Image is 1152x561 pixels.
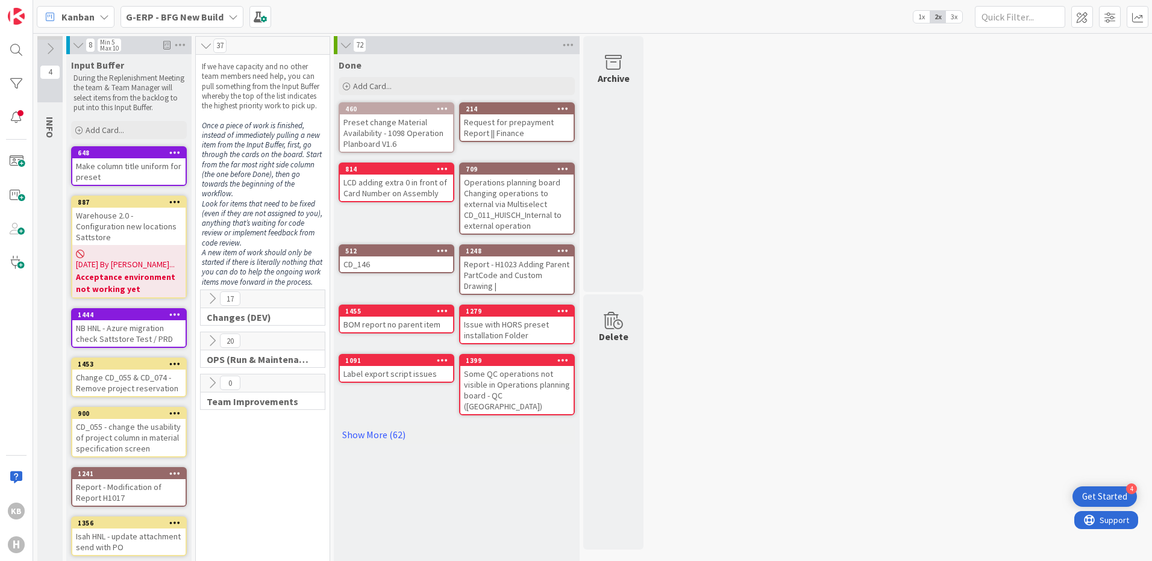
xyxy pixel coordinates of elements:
[72,518,186,528] div: 1356
[207,353,310,365] span: OPS (Run & Maintenance)
[460,175,574,234] div: Operations planning board Changing operations to external via Multiselect CD_011_HUISCH_Internal ...
[61,10,95,24] span: Kanban
[78,470,186,478] div: 1241
[71,146,187,186] a: 648Make column title uniform for preset
[459,102,575,142] a: 214Request for prepayment Report || Finance
[202,120,324,199] em: Once a piece of work is finished, instead of immediately pulling a new item from the Input Buffer...
[71,467,187,507] a: 1241Report - Modification of Report H1017
[72,309,186,347] div: 1444NB HNL - Azure migration check Sattstore Test / PRD
[72,208,186,245] div: Warehouse 2.0 - Configuration new locations Sattstore
[340,256,453,272] div: CD_146
[72,419,186,456] div: CD_055 - change the usability of project column in material specification screen
[8,536,25,553] div: H
[1126,483,1137,494] div: 4
[340,306,453,332] div: 1455BOM report no parent item
[460,246,574,294] div: 1248Report - H1023 Adding Parent PartCode and Custom Drawing |
[72,359,186,396] div: 1453Change CD_055 & CD_074 - Remove project reservation
[72,479,186,506] div: Report - Modification of Report H1017
[466,307,574,315] div: 1279
[76,258,175,271] span: [DATE] By [PERSON_NAME]...
[72,408,186,456] div: 900CD_055 - change the usability of project column in material specification screen
[460,104,574,141] div: 214Request for prepayment Report || Finance
[78,519,186,527] div: 1356
[975,6,1065,28] input: Quick Filter...
[345,356,453,365] div: 1091
[460,306,574,343] div: 1279Issue with HORS preset installation Folder
[466,356,574,365] div: 1399
[78,360,186,368] div: 1453
[930,11,946,23] span: 2x
[353,81,392,91] span: Add Card...
[339,244,454,273] a: 512CD_146
[202,62,324,111] p: If we have capacity and no other team members need help, you can pull something from the Input Bu...
[339,59,362,71] span: Done
[460,164,574,234] div: 709Operations planning board Changing operations to external via Multiselect CD_011_HUISCH_Intern...
[340,355,453,382] div: 1091Label export script issues
[72,468,186,479] div: 1241
[220,333,240,348] span: 20
[72,147,186,158] div: 648
[8,8,25,25] img: Visit kanbanzone.com
[460,317,574,343] div: Issue with HORS preset installation Folder
[460,164,574,175] div: 709
[345,247,453,255] div: 512
[126,11,224,23] b: G-ERP - BFG New Build
[72,158,186,185] div: Make column title uniform for preset
[71,358,187,397] a: 1453Change CD_055 & CD_074 - Remove project reservation
[340,164,453,201] div: 814LCD adding extra 0 in front of Card Number on Assembly
[74,73,184,113] p: During the Replenishment Meeting the team & Team Manager will select items from the backlog to pu...
[25,2,55,16] span: Support
[72,309,186,320] div: 1444
[76,271,182,295] b: Acceptance environment not working yet
[78,198,186,206] div: 887
[460,246,574,256] div: 1248
[340,175,453,201] div: LCD adding extra 0 in front of Card Number on Assembly
[460,355,574,366] div: 1399
[340,104,453,114] div: 460
[353,38,366,52] span: 72
[72,468,186,506] div: 1241Report - Modification of Report H1017
[72,370,186,396] div: Change CD_055 & CD_074 - Remove project reservation
[340,164,453,175] div: 814
[72,197,186,208] div: 887
[340,104,453,152] div: 460Preset change Material Availability - 1098 Operation Planboard V1.6
[345,105,453,113] div: 460
[598,71,630,85] div: Archive
[340,114,453,152] div: Preset change Material Availability - 1098 Operation Planboard V1.6
[78,149,186,157] div: 648
[460,256,574,294] div: Report - H1023 Adding Parent PartCode and Custom Drawing |
[100,39,114,45] div: Min 5
[340,317,453,332] div: BOM report no parent item
[913,11,930,23] span: 1x
[72,518,186,555] div: 1356Isah HNL - update attachment send with PO
[345,307,453,315] div: 1455
[340,366,453,382] div: Label export script issues
[460,104,574,114] div: 214
[78,311,186,319] div: 1444
[71,196,187,299] a: 887Warehouse 2.0 - Configuration new locations Sattstore[DATE] By [PERSON_NAME]...Acceptance envi...
[1082,491,1127,503] div: Get Started
[459,305,575,344] a: 1279Issue with HORS preset installation Folder
[339,102,454,153] a: 460Preset change Material Availability - 1098 Operation Planboard V1.6
[220,291,240,306] span: 17
[339,354,454,383] a: 1091Label export script issues
[71,516,187,556] a: 1356Isah HNL - update attachment send with PO
[340,355,453,366] div: 1091
[71,59,124,71] span: Input Buffer
[460,366,574,414] div: Some QC operations not visible in Operations planning board - QC ([GEOGRAPHIC_DATA])
[202,199,324,248] em: Look for items that need to be fixed (even if they are not assigned to you), anything that’s wait...
[340,246,453,272] div: 512CD_146
[946,11,962,23] span: 3x
[340,306,453,317] div: 1455
[8,503,25,519] div: KB
[213,39,227,53] span: 37
[459,354,575,415] a: 1399Some QC operations not visible in Operations planning board - QC ([GEOGRAPHIC_DATA])
[466,105,574,113] div: 214
[78,409,186,418] div: 900
[460,306,574,317] div: 1279
[72,320,186,347] div: NB HNL - Azure migration check Sattstore Test / PRD
[86,38,95,52] span: 8
[40,65,60,79] span: 4
[339,163,454,202] a: 814LCD adding extra 0 in front of Card Number on Assembly
[72,528,186,555] div: Isah HNL - update attachment send with PO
